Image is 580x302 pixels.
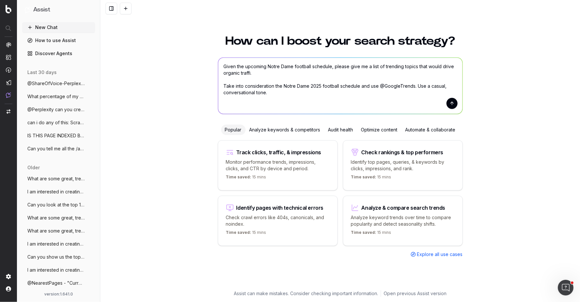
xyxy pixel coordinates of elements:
img: Assist [6,92,11,98]
div: Optimize content [357,125,402,135]
span: can i do any of this: Scrape top competi [27,119,85,126]
img: Assist [25,7,31,13]
p: 15 mins [226,230,266,238]
p: 15 mins [351,230,391,238]
p: Assist can make mistakes. Consider checking important information. [234,290,378,297]
button: IS THIS PAGE INDEXED BY GOOGLE [URL] [22,130,95,141]
span: What are some great, trending topics I s [27,215,85,221]
span: last 30 days [27,69,57,76]
span: Can you tell me all the /articles/ pages [27,145,85,152]
span: Can you look at the top 10 google search [27,202,85,208]
div: Analyze & compare search trends [361,205,446,210]
div: version: 1.641.0 [25,292,92,297]
span: Time saved: [226,174,251,179]
button: New Chat [22,22,95,33]
img: Setting [6,274,11,279]
button: @NearestPages - "Current [GEOGRAPHIC_DATA] [22,278,95,288]
img: Intelligence [6,54,11,60]
button: What are some great, trending topics I s [22,226,95,236]
span: Can you show us the top trending topics [27,254,85,260]
button: Can you look at the top 10 google search [22,200,95,210]
img: Switch project [7,109,10,114]
span: @ShareOfVoice-Perplexity What can you sh [27,80,85,87]
button: @Perplexity can you create Nunjucks scri [22,104,95,115]
a: Discover Agents [22,48,95,59]
a: Explore all use cases [411,251,463,258]
span: Time saved: [351,174,376,179]
h1: How can I boost your search strategy? [218,35,463,47]
button: Can you tell me all the /articles/ pages [22,143,95,154]
h1: Assist [33,5,50,14]
button: I am interested in creating some long-fo [22,265,95,275]
div: Check rankings & top performers [361,150,444,155]
button: Assist [25,5,92,14]
p: Analyze keyword trends over time to compare popularity and detect seasonality shifts. [351,214,455,227]
span: I am interested in creating some long-fo [27,189,85,195]
div: Popular [221,125,246,135]
span: older [27,164,40,171]
span: What are some great, trending topics I s [27,228,85,234]
p: Monitor performance trends, impressions, clicks, and CTR by device and period. [226,159,330,172]
iframe: Intercom live chat [558,280,573,295]
span: Time saved: [351,230,376,235]
p: 15 mins [226,174,266,182]
a: How to use Assist [22,35,95,46]
img: Activation [6,67,11,73]
span: IS THIS PAGE INDEXED BY GOOGLE [URL] [27,132,85,139]
div: Automate & collaborate [402,125,460,135]
textarea: Given the upcoming Notre Dame football schedule, please give me a list of trending topics that wo... [218,58,462,114]
div: Track clicks, traffic, & impressions [236,150,321,155]
button: I am interested in creating some long-fo [22,187,95,197]
button: What are some great, trending topics I s [22,174,95,184]
span: Time saved: [226,230,251,235]
div: Identify pages with technical errors [236,205,324,210]
img: Studio [6,80,11,85]
span: @NearestPages - "Current [GEOGRAPHIC_DATA] [27,280,85,286]
a: Open previous Assist version [384,290,446,297]
img: Analytics [6,42,11,47]
p: Check crawl errors like 404s, canonicals, and noindex. [226,214,330,227]
button: can i do any of this: Scrape top competi [22,117,95,128]
span: @Perplexity can you create Nunjucks scri [27,106,85,113]
div: Analyze keywords & competitors [246,125,324,135]
span: What are some great, trending topics I s [27,175,85,182]
div: Audit health [324,125,357,135]
span: I am interested in creating some long-fo [27,267,85,273]
button: Can you show us the top trending topics [22,252,95,262]
img: My account [6,286,11,292]
button: What percentage of my /articles/ pages h [22,91,95,102]
p: 15 mins [351,174,391,182]
span: What percentage of my /articles/ pages h [27,93,85,100]
button: @ShareOfVoice-Perplexity What can you sh [22,78,95,89]
span: I am interested in creating some long-fo [27,241,85,247]
img: Botify logo [6,5,11,13]
span: Explore all use cases [417,251,463,258]
button: What are some great, trending topics I s [22,213,95,223]
button: I am interested in creating some long-fo [22,239,95,249]
p: Identify top pages, queries, & keywords by clicks, impressions, and rank. [351,159,455,172]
